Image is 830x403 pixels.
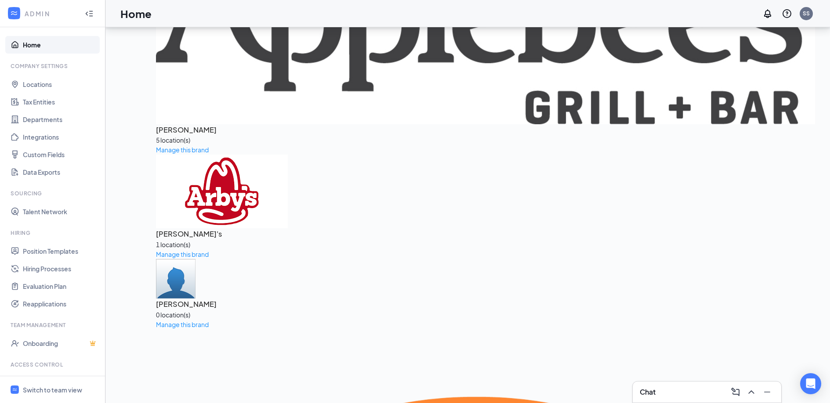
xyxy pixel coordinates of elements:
[23,36,98,54] a: Home
[729,385,743,399] button: ComposeMessage
[23,203,98,220] a: Talent Network
[25,9,77,18] div: ADMIN
[23,111,98,128] a: Departments
[23,128,98,146] a: Integrations
[11,62,96,70] div: Company Settings
[11,361,96,368] div: Access control
[156,228,815,240] h3: [PERSON_NAME]'s
[746,387,757,397] svg: ChevronUp
[11,229,96,237] div: Hiring
[156,250,209,258] a: Manage this brand
[156,320,209,328] a: Manage this brand
[803,10,810,17] div: SS
[156,259,196,299] img: Bar Louie logo
[156,240,815,249] div: 1 location(s)
[11,190,96,197] div: Sourcing
[120,6,152,21] h1: Home
[23,277,98,295] a: Evaluation Plan
[12,387,18,392] svg: WorkstreamLogo
[782,8,792,19] svg: QuestionInfo
[156,135,815,145] div: 5 location(s)
[11,321,96,329] div: Team Management
[23,335,98,352] a: OnboardingCrown
[156,310,815,320] div: 0 location(s)
[23,385,82,394] div: Switch to team view
[744,385,758,399] button: ChevronUp
[23,146,98,163] a: Custom Fields
[23,295,98,313] a: Reapplications
[85,9,94,18] svg: Collapse
[762,8,773,19] svg: Notifications
[156,299,815,310] h3: [PERSON_NAME]
[156,155,288,228] img: Arby's logo
[23,163,98,181] a: Data Exports
[10,9,18,18] svg: WorkstreamLogo
[23,76,98,93] a: Locations
[156,124,815,136] h3: [PERSON_NAME]
[156,146,209,154] a: Manage this brand
[760,385,774,399] button: Minimize
[800,373,821,394] div: Open Intercom Messenger
[23,260,98,277] a: Hiring Processes
[640,387,656,397] h3: Chat
[23,374,98,392] a: Users
[23,93,98,111] a: Tax Entities
[730,387,741,397] svg: ComposeMessage
[762,387,772,397] svg: Minimize
[23,242,98,260] a: Position Templates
